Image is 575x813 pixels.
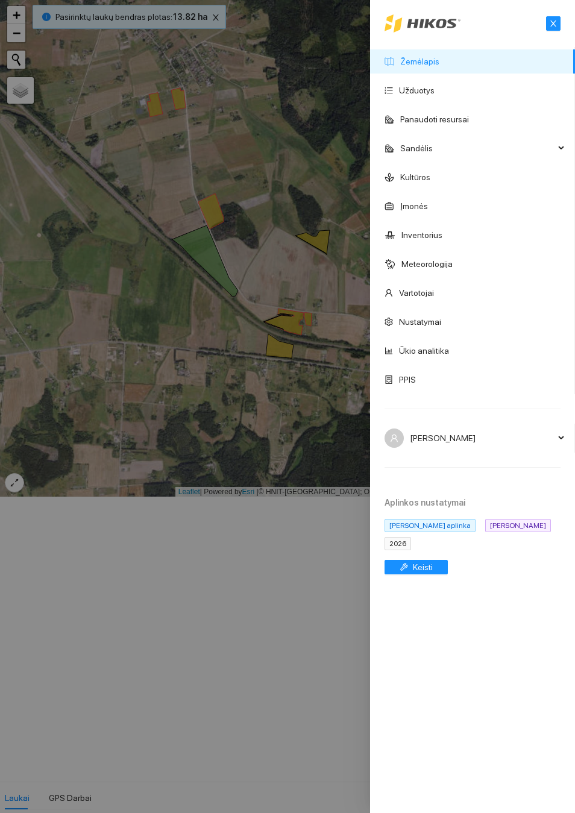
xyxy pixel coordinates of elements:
a: PPIS [399,375,416,385]
span: Sandėlis [400,136,555,160]
span: [PERSON_NAME] aplinka [385,519,476,532]
a: Nustatymai [399,317,441,327]
span: [PERSON_NAME] [485,519,551,532]
span: tool [400,563,408,573]
span: close [547,19,560,28]
a: Vartotojai [399,288,434,298]
a: Žemėlapis [400,57,439,66]
span: user [390,434,398,442]
button: toolKeisti [385,560,448,574]
a: Užduotys [399,86,435,95]
a: Panaudoti resursai [400,115,469,124]
span: [PERSON_NAME] [410,426,555,450]
strong: Aplinkos nustatymai [385,498,465,507]
span: 2026 [385,537,411,550]
a: Kultūros [400,172,430,182]
a: Įmonės [400,201,428,211]
a: Inventorius [401,230,442,240]
span: Keisti [413,560,433,574]
button: close [546,16,561,31]
a: Ūkio analitika [399,346,449,356]
a: Meteorologija [401,259,453,269]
